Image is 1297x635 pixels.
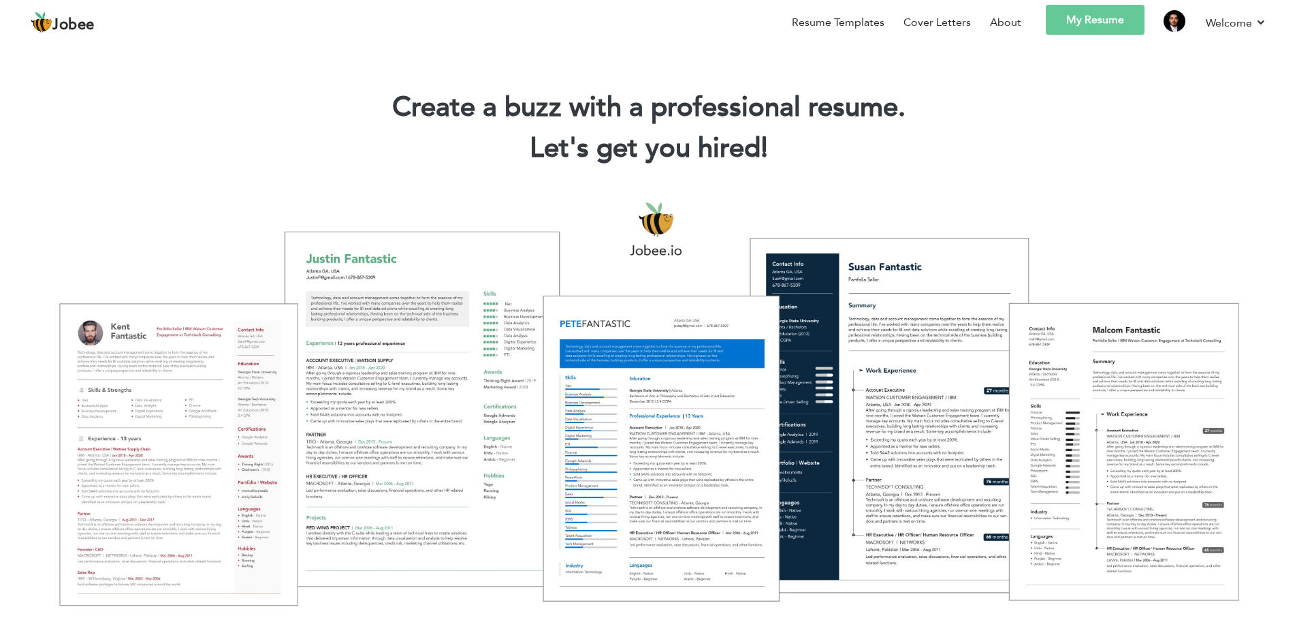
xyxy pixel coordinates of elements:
[990,14,1021,31] a: About
[31,12,52,33] img: jobee.io
[1046,5,1144,35] a: My Resume
[792,14,884,31] a: Resume Templates
[52,18,95,33] span: Jobee
[20,131,1277,166] h2: Let's
[31,12,95,33] a: Jobee
[761,129,767,167] span: |
[20,90,1277,125] h1: Create a buzz with a professional resume.
[1206,14,1266,31] a: Welcome
[1164,10,1185,32] img: Profile Img
[596,129,768,167] span: get you hired!
[903,14,971,31] a: Cover Letters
